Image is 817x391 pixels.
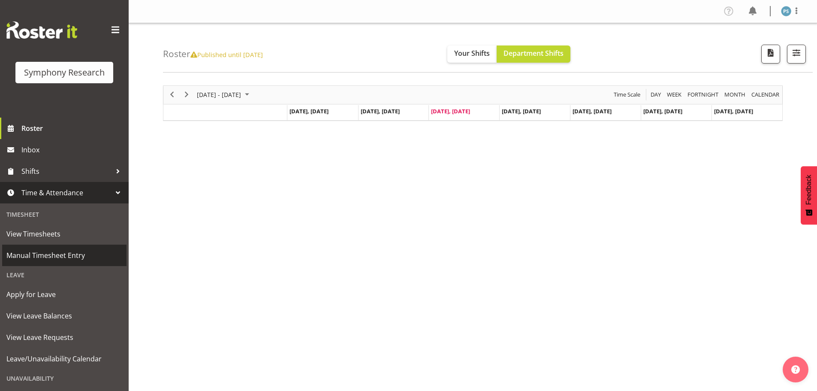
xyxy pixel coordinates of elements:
button: Time Scale [612,89,642,100]
span: calendar [751,89,780,100]
img: Rosterit website logo [6,21,77,39]
button: Timeline Month [723,89,747,100]
span: [DATE], [DATE] [643,107,682,115]
span: Inbox [21,143,124,156]
div: next period [179,86,194,104]
span: Leave/Unavailability Calendar [6,352,122,365]
button: Next [181,89,193,100]
span: [DATE] - [DATE] [196,89,242,100]
button: Filter Shifts [787,45,806,64]
button: Your Shifts [447,45,497,63]
span: Shifts [21,165,112,178]
div: previous period [165,86,179,104]
span: Day [650,89,662,100]
a: Manual Timesheet Entry [2,245,127,266]
a: View Timesheets [2,223,127,245]
a: View Leave Requests [2,327,127,348]
button: Timeline Week [666,89,683,100]
button: Timeline Day [649,89,663,100]
span: [DATE], [DATE] [361,107,400,115]
button: October 2025 [196,89,253,100]
span: View Timesheets [6,227,122,240]
img: help-xxl-2.png [791,365,800,374]
span: Roster [21,122,124,135]
span: Apply for Leave [6,288,122,301]
span: Manual Timesheet Entry [6,249,122,262]
span: Week [666,89,682,100]
span: [DATE], [DATE] [573,107,612,115]
span: [DATE], [DATE] [502,107,541,115]
span: Time & Attendance [21,186,112,199]
span: Feedback [805,175,813,205]
div: Unavailability [2,370,127,387]
span: Month [724,89,746,100]
span: [DATE], [DATE] [431,107,470,115]
button: Month [750,89,781,100]
button: Fortnight [686,89,720,100]
img: paul-s-stoneham1982.jpg [781,6,791,16]
div: October 06 - 12, 2025 [194,86,254,104]
a: Leave/Unavailability Calendar [2,348,127,370]
button: Department Shifts [497,45,570,63]
button: Download a PDF of the roster according to the set date range. [761,45,780,64]
div: Timeline Week of October 8, 2025 [163,85,783,121]
div: Leave [2,266,127,284]
button: Previous [166,89,178,100]
div: Symphony Research [24,66,105,79]
span: Department Shifts [503,48,564,58]
a: Apply for Leave [2,284,127,305]
span: View Leave Requests [6,331,122,344]
a: View Leave Balances [2,305,127,327]
button: Feedback - Show survey [801,166,817,224]
span: [DATE], [DATE] [289,107,329,115]
span: [DATE], [DATE] [714,107,753,115]
h4: Roster [163,49,263,59]
span: View Leave Balances [6,309,122,322]
div: Timesheet [2,206,127,223]
span: Your Shifts [454,48,490,58]
span: Published until [DATE] [190,50,263,59]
